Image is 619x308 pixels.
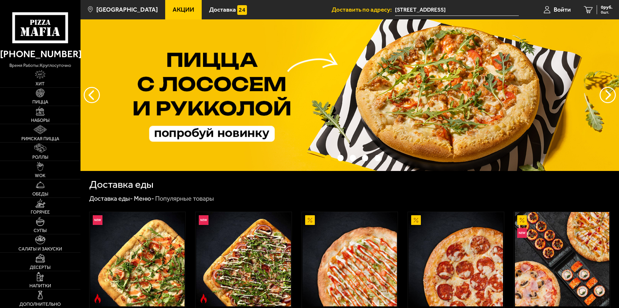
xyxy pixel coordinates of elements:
a: Меню- [134,195,154,202]
span: Римская пицца [21,137,59,141]
img: Острое блюдо [199,294,208,303]
button: точки переключения [350,155,356,161]
img: Новинка [199,215,208,225]
img: Новинка [517,228,527,238]
a: НовинкаОстрое блюдоРимская с креветками [90,212,186,306]
span: WOK [35,174,46,178]
img: Римская с мясным ассорти [196,212,291,306]
span: Горячее [31,210,50,215]
img: Римская с креветками [90,212,185,306]
img: 15daf4d41897b9f0e9f617042186c801.svg [237,5,247,15]
span: Дополнительно [19,302,61,307]
input: Ваш адрес доставки [395,4,519,16]
span: Доставить по адресу: [332,6,395,13]
a: НовинкаОстрое блюдоРимская с мясным ассорти [196,212,292,306]
h1: Доставка еды [89,179,154,190]
img: Острое блюдо [93,294,102,303]
img: Акционный [411,215,421,225]
a: АкционныйАль-Шам 25 см (тонкое тесто) [302,212,398,306]
span: [GEOGRAPHIC_DATA] [96,6,158,13]
span: Десерты [30,265,50,270]
span: Обеды [32,192,48,196]
span: 0 шт. [601,10,613,14]
span: Пицца [32,100,48,104]
img: Акционный [517,215,527,225]
a: АкционныйПепперони 25 см (толстое с сыром) [408,212,504,306]
div: Популярные товары [155,195,214,203]
span: Войти [554,6,571,13]
img: Аль-Шам 25 см (тонкое тесто) [303,212,397,306]
span: Роллы [32,155,48,160]
a: Доставка еды- [89,195,133,202]
span: 0 руб. [601,5,613,10]
span: 6-й Верхний переулок, 12 [395,4,519,16]
button: следующий [84,87,100,103]
button: предыдущий [600,87,616,103]
span: Акции [173,6,194,13]
img: Пепперони 25 см (толстое с сыром) [409,212,503,306]
button: точки переключения [375,155,381,161]
button: точки переключения [362,155,368,161]
span: Наборы [31,118,49,123]
button: точки переключения [337,155,344,161]
img: Акционный [305,215,315,225]
span: Салаты и закуски [18,247,62,251]
span: Хит [36,82,45,86]
a: АкционныйНовинкаВсё включено [514,212,610,306]
span: Напитки [29,284,51,288]
span: Супы [34,228,47,233]
img: Новинка [93,215,102,225]
img: Всё включено [515,212,609,306]
button: точки переключения [325,155,331,161]
span: Доставка [209,6,236,13]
